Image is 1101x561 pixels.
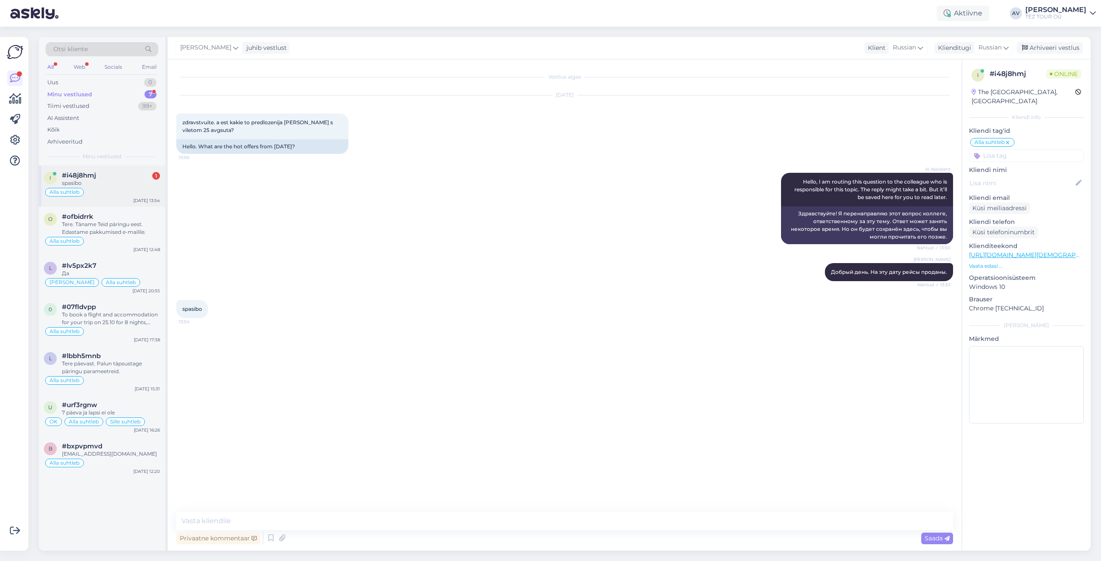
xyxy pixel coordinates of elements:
p: Chrome [TECHNICAL_ID] [969,304,1084,313]
span: Sille suhtleb [110,419,141,424]
span: [PERSON_NAME] [180,43,231,52]
span: l [49,265,52,271]
p: Brauser [969,295,1084,304]
div: Socials [103,61,124,73]
span: Minu vestlused [83,153,121,160]
span: [PERSON_NAME] [49,280,95,285]
span: Alla suhtleb [49,239,80,244]
span: #urf3rgnw [62,401,97,409]
span: 13:50 [179,154,211,161]
p: Operatsioonisüsteem [969,273,1084,282]
span: AI Assistent [918,166,950,172]
div: All [46,61,55,73]
div: Hello. What are the hot offers from [DATE]? [176,139,348,154]
span: Alla suhtleb [49,378,80,383]
p: Kliendi nimi [969,166,1084,175]
div: Web [72,61,87,73]
div: Kliendi info [969,113,1084,121]
div: The [GEOGRAPHIC_DATA], [GEOGRAPHIC_DATA] [972,88,1075,106]
div: Aktiivne [937,6,989,21]
div: AI Assistent [47,114,79,123]
span: #i48j8hmj [62,172,96,179]
div: Tiimi vestlused [47,102,89,110]
p: Vaata edasi ... [969,262,1084,270]
span: Russian [893,43,916,52]
div: Arhiveeritud [47,138,83,146]
div: Küsi meiliaadressi [969,202,1030,214]
div: 7 päeva ja lapsi ei ole [62,409,160,417]
div: Vestlus algas [176,73,953,81]
div: 0 [144,78,157,87]
span: #bxpvpmvd [62,442,102,450]
span: Alla suhtleb [106,280,136,285]
span: Saada [925,534,950,542]
div: Kõik [47,126,60,134]
div: Arhiveeri vestlus [1017,42,1083,54]
a: [PERSON_NAME]TEZ TOUR OÜ [1025,6,1096,20]
span: l [49,355,52,362]
span: Alla suhtleb [975,140,1005,145]
div: Klienditugi [935,43,971,52]
div: [PERSON_NAME] [1025,6,1086,13]
div: Email [140,61,158,73]
span: Alla suhtleb [49,190,80,195]
div: To book a flight and accommodation for your trip on 25.10 for 8 nights, follow these steps: 1. Go... [62,311,160,326]
div: TEZ TOUR OÜ [1025,13,1086,20]
div: [DATE] 12:20 [133,468,160,475]
p: Windows 10 [969,282,1084,291]
p: Kliendi email [969,193,1084,202]
div: 99+ [138,102,157,110]
div: AV [1010,7,1022,19]
span: Alla suhtleb [49,460,80,466]
div: [DATE] [176,91,953,99]
div: 1 [152,172,160,180]
div: [DATE] 16:26 [134,427,160,433]
span: spasibo [182,306,202,312]
span: #lbbh5mnb [62,352,101,360]
span: #07fldvpp [62,303,96,311]
div: Да [62,270,160,277]
div: [EMAIL_ADDRESS][DOMAIN_NAME] [62,450,160,458]
div: [DATE] 17:38 [134,337,160,343]
div: [DATE] 12:48 [133,246,160,253]
span: b [49,445,52,452]
span: Otsi kliente [53,45,88,54]
span: OK [49,419,58,424]
div: Klient [864,43,886,52]
input: Lisa nimi [969,178,1074,188]
img: Askly Logo [7,44,23,60]
span: Nähtud ✓ 13:50 [917,245,950,251]
span: [PERSON_NAME] [913,256,950,263]
p: Kliendi tag'id [969,126,1084,135]
div: Uus [47,78,58,87]
span: 0 [49,306,52,313]
span: Добрый день. На эту дату рейсы проданы. [831,269,947,275]
div: Здравствуйте! Я перенаправляю этот вопрос коллеге, ответственному за эту тему. Ответ может занять... [781,206,953,244]
input: Lisa tag [969,149,1084,162]
span: Hello, I am routing this question to the colleague who is responsible for this topic. The reply m... [794,178,948,200]
p: Klienditeekond [969,242,1084,251]
span: zdravstvuite. a est kakie to predlozenija [PERSON_NAME] s viletom 25 avgsuta? [182,119,334,133]
span: Online [1046,69,1081,79]
span: #ofbidrrk [62,213,93,221]
div: Tere. Täname Teid päringu eest. Edastame pakkumised e-mailile. [62,221,160,236]
div: Minu vestlused [47,90,92,99]
span: Russian [978,43,1002,52]
div: [DATE] 15:31 [135,386,160,392]
span: Alla suhtleb [69,419,99,424]
span: 13:54 [179,319,211,325]
span: u [48,404,52,411]
span: i [977,72,979,78]
div: juhib vestlust [243,43,287,52]
div: Tere päevast. Palun täpsustage päringu parameetreid. [62,360,160,375]
span: Alla suhtleb [49,329,80,334]
div: [PERSON_NAME] [969,322,1084,329]
span: i [49,175,51,181]
div: # i48j8hmj [990,69,1046,79]
span: o [48,216,52,222]
p: Kliendi telefon [969,218,1084,227]
p: Märkmed [969,334,1084,343]
div: [DATE] 13:54 [133,197,160,204]
span: #lv5px2k7 [62,262,96,270]
div: Küsi telefoninumbrit [969,227,1038,238]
